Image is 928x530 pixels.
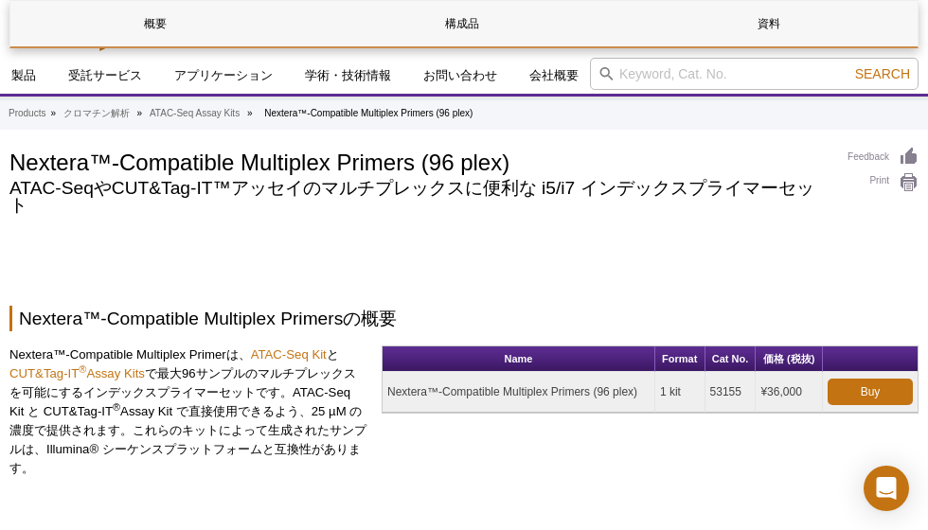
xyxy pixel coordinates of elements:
a: アプリケーション [163,58,284,94]
sup: ® [113,401,120,413]
a: CUT&Tag-IT®Assay Kits [9,366,145,380]
a: クロマチン解析 [63,105,130,122]
li: » [50,108,56,118]
a: Feedback [848,147,919,168]
th: Cat No. [705,346,757,372]
td: 53155 [705,372,757,413]
th: 価格 (税抜) [756,346,823,372]
td: Nextera™-Compatible Multiplex Primers (96 plex) [383,372,655,413]
h2: ATAC-SeqやCUT&Tag-IT™アッセイのマルチプレックスに便利な i5/i7 インデックスプライマーセット [9,180,829,214]
a: お問い合わせ [412,58,509,94]
a: 概要 [10,1,300,46]
h1: Nextera™-Compatible Multiplex Primers (96 plex) [9,147,829,175]
a: 会社概要 [518,58,590,94]
td: ¥36,000 [756,372,823,413]
a: 学術・技術情報 [294,58,402,94]
li: Nextera™-Compatible Multiplex Primers (96 plex) [264,108,473,118]
a: 構成品 [317,1,607,46]
sup: ® [79,363,86,375]
a: Products [9,105,45,122]
a: ATAC-Seq Assay Kits [150,105,240,122]
li: » [137,108,143,118]
div: Open Intercom Messenger [864,466,909,511]
span: Search [855,66,910,81]
a: 受託サービス [57,58,153,94]
th: Format [655,346,705,372]
input: Keyword, Cat. No. [590,58,919,90]
td: 1 kit [655,372,705,413]
a: Buy [828,379,913,405]
button: Search [849,65,916,82]
a: ATAC-Seq Kit [251,347,327,362]
a: Print [848,172,919,193]
p: Nextera™-Compatible Multiplex Primerは、 と で最大96サンプルのマルチプレックスを可能にするインデックスプライマーセットです。ATAC-Seq Kit と ... [9,345,367,478]
li: » [247,108,253,118]
a: 資料 [624,1,914,46]
h2: Nextera™-Compatible Multiplex Primersの概要 [9,306,919,331]
th: Name [383,346,655,372]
